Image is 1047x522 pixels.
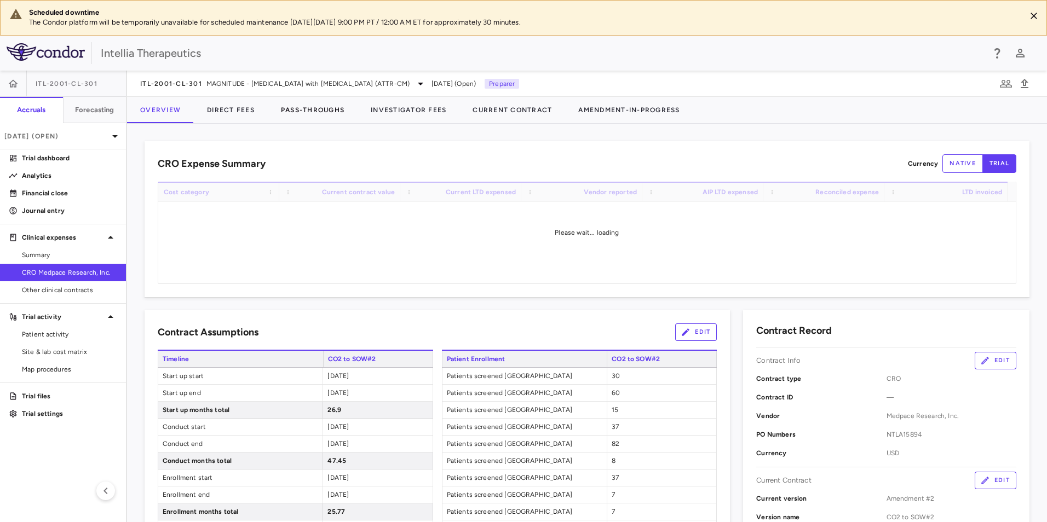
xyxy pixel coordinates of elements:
span: Conduct end [158,436,323,452]
button: Pass-Throughs [268,97,358,123]
span: Enrollment end [158,486,323,503]
span: 15 [612,406,618,414]
span: Patients screened [GEOGRAPHIC_DATA] [442,503,607,520]
p: Current Contract [756,475,811,485]
span: Start up end [158,385,323,401]
button: Overview [127,97,194,123]
button: trial [982,154,1016,173]
span: Patients screened [GEOGRAPHIC_DATA] [442,436,607,452]
span: 25.77 [327,508,345,515]
span: Summary [22,250,117,260]
span: [DATE] [327,474,349,482]
p: Clinical expenses [22,233,104,242]
button: native [942,154,983,173]
button: Edit [675,323,717,341]
span: CO2 to SOW#2 [323,351,433,367]
span: [DATE] [327,491,349,498]
h6: Forecasting [75,105,114,115]
span: CRO Medpace Research, Inc. [22,268,117,277]
span: ITL-2001-CL-301 [140,79,202,88]
p: Analytics [22,171,117,181]
span: Patient Enrollment [442,351,607,367]
p: Contract type [756,374,886,384]
span: 7 [612,491,615,498]
span: 82 [612,440,619,448]
p: Journal entry [22,206,117,216]
p: Trial dashboard [22,153,117,163]
h6: Contract Record [756,323,832,338]
span: Patients screened [GEOGRAPHIC_DATA] [442,402,607,418]
p: Contract ID [756,392,886,402]
span: Amendment #2 [887,494,1016,503]
span: Patients screened [GEOGRAPHIC_DATA] [442,486,607,503]
span: Conduct start [158,419,323,435]
span: CRO [887,374,1016,384]
span: [DATE] [327,389,349,397]
button: Edit [975,352,1016,369]
span: 30 [612,372,620,380]
p: Version name [756,512,886,522]
p: Contract Info [756,356,801,366]
p: Currency [908,159,938,169]
span: MAGNITUDE - [MEDICAL_DATA] with [MEDICAL_DATA] (ATTR-CM) [206,79,410,89]
p: Trial settings [22,409,117,419]
span: Patients screened [GEOGRAPHIC_DATA] [442,368,607,384]
button: Close [1026,8,1042,24]
span: [DATE] [327,372,349,380]
div: Scheduled downtime [29,8,1017,18]
span: Patients screened [GEOGRAPHIC_DATA] [442,419,607,435]
span: 37 [612,474,619,482]
span: [DATE] (Open) [432,79,476,89]
p: Trial activity [22,312,104,322]
span: Enrollment months total [158,503,323,520]
span: Enrollment start [158,469,323,486]
span: Timeline [158,351,323,367]
img: logo-full-SnFGN8VE.png [7,43,85,61]
span: Other clinical contracts [22,285,117,295]
span: 8 [612,457,615,465]
div: Intellia Therapeutics [101,45,983,61]
span: Patients screened [GEOGRAPHIC_DATA] [442,453,607,469]
span: 60 [612,389,620,397]
button: Direct Fees [194,97,268,123]
span: — [887,392,1016,402]
button: Current Contract [459,97,565,123]
span: 37 [612,423,619,431]
p: Vendor [756,411,886,421]
p: [DATE] (Open) [4,131,108,141]
p: The Condor platform will be temporarily unavailable for scheduled maintenance [DATE][DATE] 9:00 P... [29,18,1017,27]
span: Start up months total [158,402,323,418]
span: 26.9 [327,406,341,414]
span: Please wait... loading [555,229,619,236]
h6: Contract Assumptions [158,325,258,340]
p: Currency [756,448,886,458]
h6: Accruals [17,105,45,115]
span: ITL-2001-CL-301 [36,79,97,88]
p: Current version [756,494,886,503]
span: [DATE] [327,440,349,448]
button: Edit [975,472,1016,489]
span: Patient activity [22,329,117,339]
span: 47.45 [327,457,346,465]
button: Investigator Fees [358,97,459,123]
p: PO Numbers [756,430,886,439]
p: Trial files [22,391,117,401]
span: Map procedures [22,364,117,374]
span: 7 [612,508,615,515]
h6: CRO Expense Summary [158,156,266,171]
span: CO2 to SOW#2 [607,351,717,367]
span: NTLA15894 [887,430,1016,439]
span: Patients screened [GEOGRAPHIC_DATA] [442,385,607,401]
span: Site & lab cost matrix [22,347,117,357]
p: Financial close [22,188,117,198]
span: Start up start [158,368,323,384]
span: [DATE] [327,423,349,431]
span: USD [887,448,1016,458]
span: Medpace Research, Inc. [887,411,1016,421]
p: Preparer [485,79,519,89]
button: Amendment-In-Progress [565,97,693,123]
span: Conduct months total [158,453,323,469]
span: Patients screened [GEOGRAPHIC_DATA] [442,469,607,486]
span: CO2 to SOW#2 [887,512,1016,522]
